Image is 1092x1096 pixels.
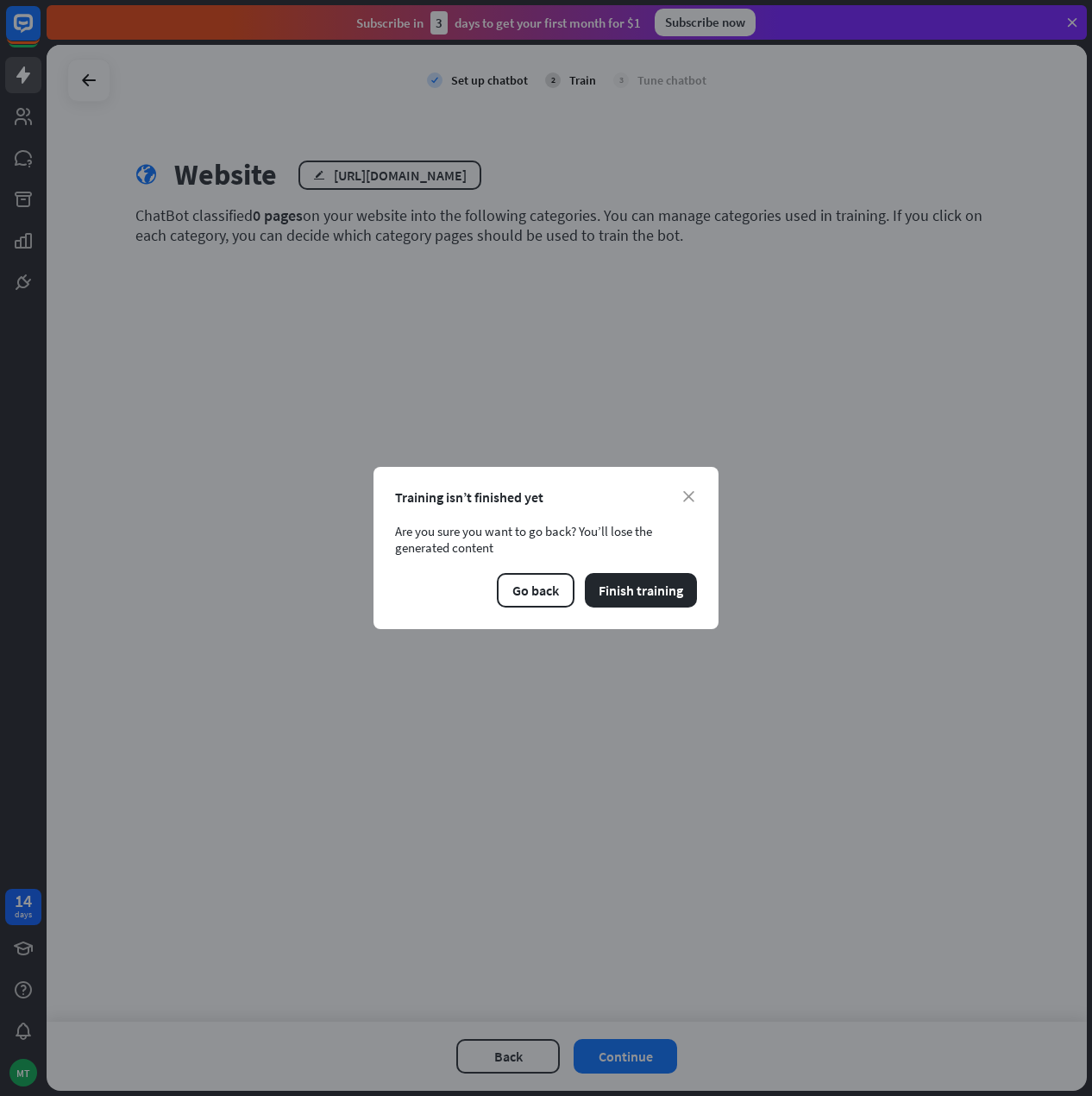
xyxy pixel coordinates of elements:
div: Training isn’t finished yet [395,488,697,506]
button: Go back [497,573,574,608]
button: Finish training [585,573,697,608]
i: close [683,491,694,502]
button: Open LiveChat chat widget [14,7,66,59]
div: Are you sure you want to go back? You’ll lose the generated content [395,523,697,556]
